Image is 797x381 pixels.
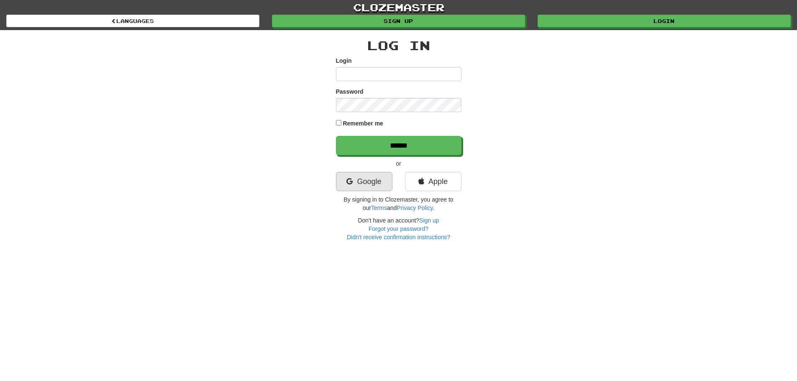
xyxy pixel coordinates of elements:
[336,38,461,52] h2: Log In
[343,119,383,128] label: Remember me
[336,87,364,96] label: Password
[336,172,392,191] a: Google
[419,217,439,224] a: Sign up
[347,234,450,240] a: Didn't receive confirmation instructions?
[405,172,461,191] a: Apple
[6,15,259,27] a: Languages
[397,205,433,211] a: Privacy Policy
[336,216,461,241] div: Don't have an account?
[336,159,461,168] p: or
[538,15,791,27] a: Login
[272,15,525,27] a: Sign up
[336,56,352,65] label: Login
[336,195,461,212] p: By signing in to Clozemaster, you agree to our and .
[369,225,428,232] a: Forgot your password?
[371,205,387,211] a: Terms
